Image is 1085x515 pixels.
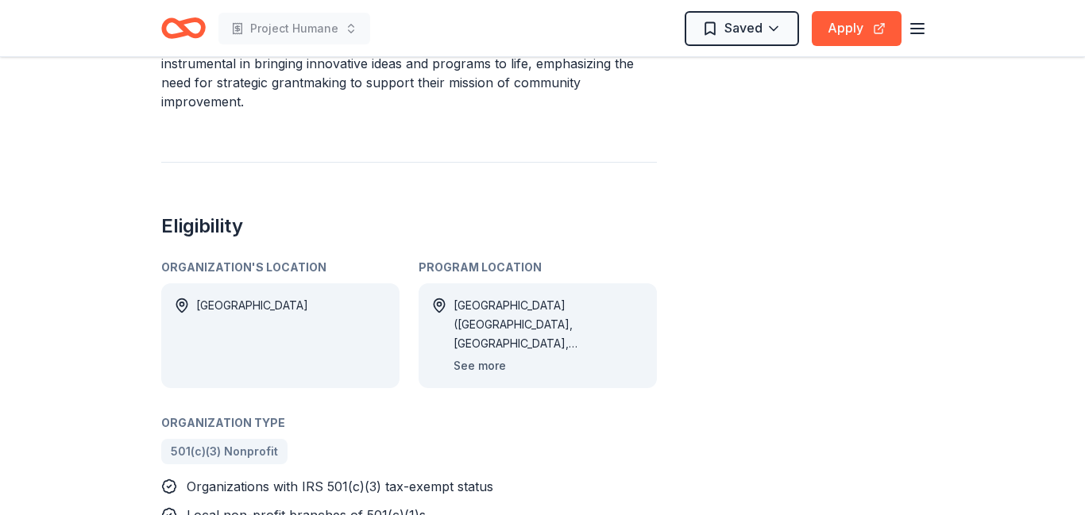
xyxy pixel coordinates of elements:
a: Home [161,10,206,47]
button: Apply [812,11,902,46]
div: [GEOGRAPHIC_DATA] ([GEOGRAPHIC_DATA], [GEOGRAPHIC_DATA], [GEOGRAPHIC_DATA], [GEOGRAPHIC_DATA], [G... [454,296,644,353]
div: [GEOGRAPHIC_DATA] [196,296,308,375]
div: Organization's Location [161,258,400,277]
button: Saved [685,11,799,46]
span: Project Humane [250,19,338,38]
h2: Eligibility [161,213,657,239]
span: 501(c)(3) Nonprofit [171,442,278,461]
button: See more [454,356,506,375]
span: Organizations with IRS 501(c)(3) tax-exempt status [187,478,493,494]
span: Saved [724,17,763,38]
a: 501(c)(3) Nonprofit [161,439,288,464]
div: Organization Type [161,413,657,432]
button: Project Humane [218,13,370,44]
div: Program Location [419,258,657,277]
